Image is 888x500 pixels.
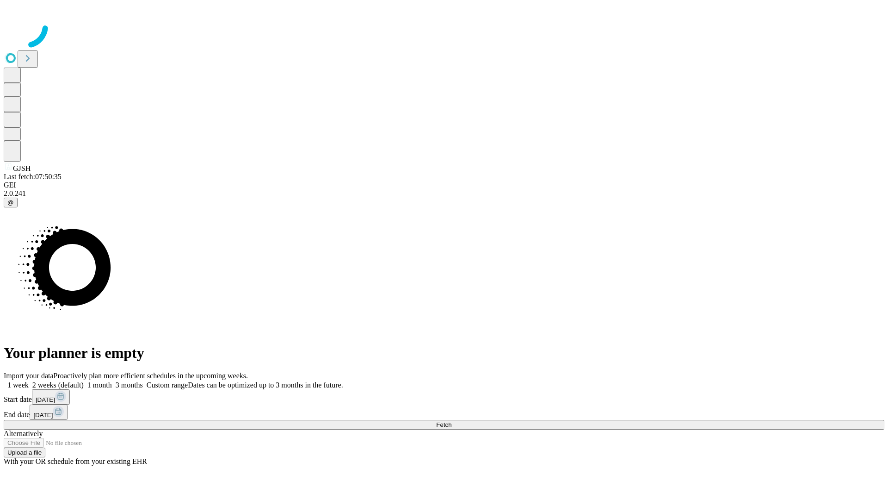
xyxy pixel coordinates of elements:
[87,381,112,389] span: 1 month
[4,389,884,405] div: Start date
[116,381,143,389] span: 3 months
[4,372,54,380] span: Import your data
[147,381,188,389] span: Custom range
[436,421,451,428] span: Fetch
[4,405,884,420] div: End date
[4,344,884,362] h1: Your planner is empty
[7,381,29,389] span: 1 week
[30,405,68,420] button: [DATE]
[4,430,43,437] span: Alternatively
[4,457,147,465] span: With your OR schedule from your existing EHR
[188,381,343,389] span: Dates can be optimized up to 3 months in the future.
[4,173,62,181] span: Last fetch: 07:50:35
[32,381,84,389] span: 2 weeks (default)
[4,181,884,189] div: GEI
[4,448,45,457] button: Upload a file
[33,412,53,419] span: [DATE]
[54,372,248,380] span: Proactively plan more efficient schedules in the upcoming weeks.
[36,396,55,403] span: [DATE]
[13,164,31,172] span: GJSH
[7,199,14,206] span: @
[32,389,70,405] button: [DATE]
[4,198,18,207] button: @
[4,189,884,198] div: 2.0.241
[4,420,884,430] button: Fetch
